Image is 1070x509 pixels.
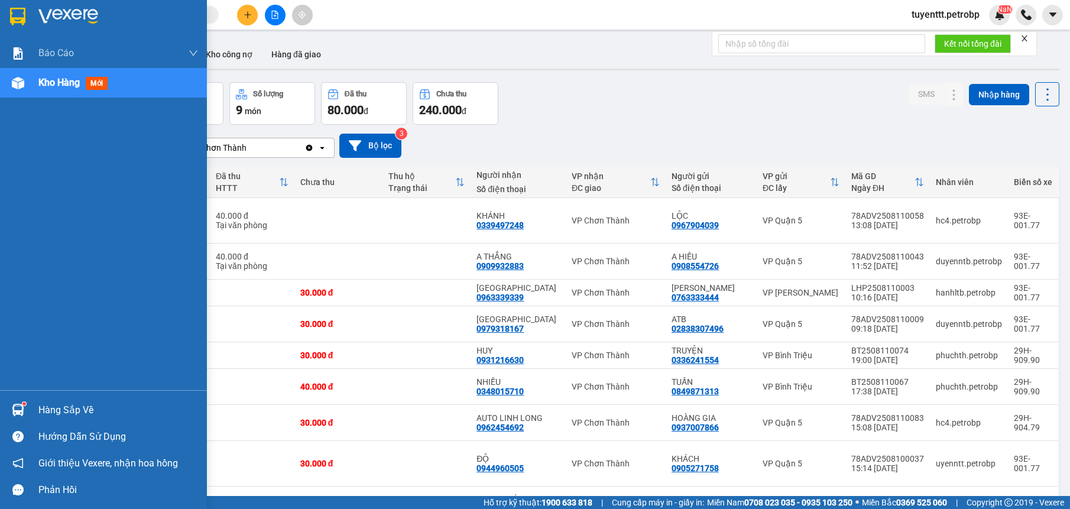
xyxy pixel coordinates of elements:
div: 10:16 [DATE] [851,293,924,302]
div: hc4.petrobp [936,418,1002,427]
div: duyenntb.petrobp [936,319,1002,329]
div: Nhân viên [936,177,1002,187]
div: KHÁNH [476,211,560,221]
div: 0905271758 [672,463,719,473]
div: 0909932883 [476,261,524,271]
div: 30.000 đ [300,288,377,297]
div: VP Chơn Thành [572,459,660,468]
span: plus [244,11,252,19]
div: ĐC lấy [763,183,830,193]
span: close [1020,34,1029,43]
button: aim [292,5,313,25]
div: 0967904039 [672,221,719,230]
button: Nhập hàng [969,84,1029,105]
div: LỘC [672,211,751,221]
div: VP Quận 5 [763,459,839,468]
div: ĐC giao [572,183,650,193]
div: VP nhận [572,171,650,181]
div: 93E-001.77 [1014,315,1052,333]
button: Đã thu80.000đ [321,82,407,125]
button: caret-down [1042,5,1063,25]
div: 09:18 [DATE] [851,324,924,333]
div: HTTT [216,183,279,193]
div: hanhltb.petrobp [936,288,1002,297]
span: 80.000 [328,103,364,117]
div: A THẮNG [476,252,560,261]
div: Hướng dẫn sử dụng [38,428,198,446]
div: BT2508110067 [851,377,924,387]
span: Miền Bắc [862,496,947,509]
th: Toggle SortBy [566,167,666,198]
span: | [601,496,603,509]
div: Mã GD [851,171,915,181]
div: Số điện thoại [476,184,560,194]
div: Phản hồi [38,481,198,499]
div: VP Chơn Thành [572,257,660,266]
div: Số điện thoại [672,183,751,193]
div: ĐỘ [476,454,560,463]
sup: NaN [997,5,1012,14]
div: 0979318167 [476,324,524,333]
div: Tại văn phòng [216,261,288,271]
div: HUY [476,346,560,355]
span: | [956,496,958,509]
div: KHÁCH [672,454,751,463]
div: VP Chơn Thành [572,418,660,427]
strong: 0708 023 035 - 0935 103 250 [744,498,852,507]
div: 78ADV2508110058 [851,211,924,221]
div: 13:08 [DATE] [851,221,924,230]
strong: 0369 525 060 [896,498,947,507]
div: VP Quận 5 [763,216,839,225]
span: Hỗ trợ kỹ thuật: [484,496,592,509]
div: VP Quận 5 [763,319,839,329]
div: 93E-001.77 [1014,283,1052,302]
span: Giới thiệu Vexere, nhận hoa hồng [38,456,178,471]
div: 0944960505 [476,463,524,473]
div: VP Quận 5 [763,418,839,427]
span: món [245,106,261,116]
div: NHẬT ANH [476,283,560,293]
div: 0849871313 [672,387,719,396]
th: Toggle SortBy [210,167,294,198]
div: ANH TRƯỜNG [476,495,560,504]
th: Toggle SortBy [382,167,471,198]
div: Đã thu [345,90,367,98]
div: 0962454692 [476,423,524,432]
div: 93E-001.77 [1014,252,1052,271]
div: 17:38 [DATE] [851,387,924,396]
span: Cung cấp máy in - giấy in: [612,496,704,509]
button: Kho công nợ [196,40,262,69]
div: ĐIỆN BIÊN PHỦ [476,315,560,324]
span: Báo cáo [38,46,74,60]
div: 30.000 đ [300,418,377,427]
div: LHP2508110003 [851,283,924,293]
span: caret-down [1048,9,1058,20]
div: VP Bình Triệu [763,351,839,360]
div: 30.000 đ [300,319,377,329]
span: Kết nối tổng đài [944,37,1001,50]
div: Đã thu [216,171,279,181]
div: uyenntt.petrobp [936,459,1002,468]
div: Ngày ĐH [851,183,915,193]
div: 0348015710 [476,387,524,396]
div: TUẤN [672,377,751,387]
div: 19:00 [DATE] [851,355,924,365]
div: Chưa thu [436,90,466,98]
div: NHIỀU [476,377,560,387]
input: Selected VP Chơn Thành. [248,142,249,154]
div: VP gửi [763,171,830,181]
div: hc4.petrobp [936,216,1002,225]
div: 78ADV2508110043 [851,252,924,261]
span: Miền Nam [707,496,852,509]
span: ⚪️ [855,500,859,505]
sup: 3 [395,128,407,140]
div: 30.000 đ [300,351,377,360]
div: Trạng thái [388,183,455,193]
span: question-circle [12,431,24,442]
div: 78ADV2508100037 [851,454,924,463]
sup: 1 [22,402,26,406]
th: Toggle SortBy [845,167,930,198]
div: Số lượng [253,90,283,98]
div: 29H-904.79 [1014,413,1052,432]
th: Toggle SortBy [757,167,845,198]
